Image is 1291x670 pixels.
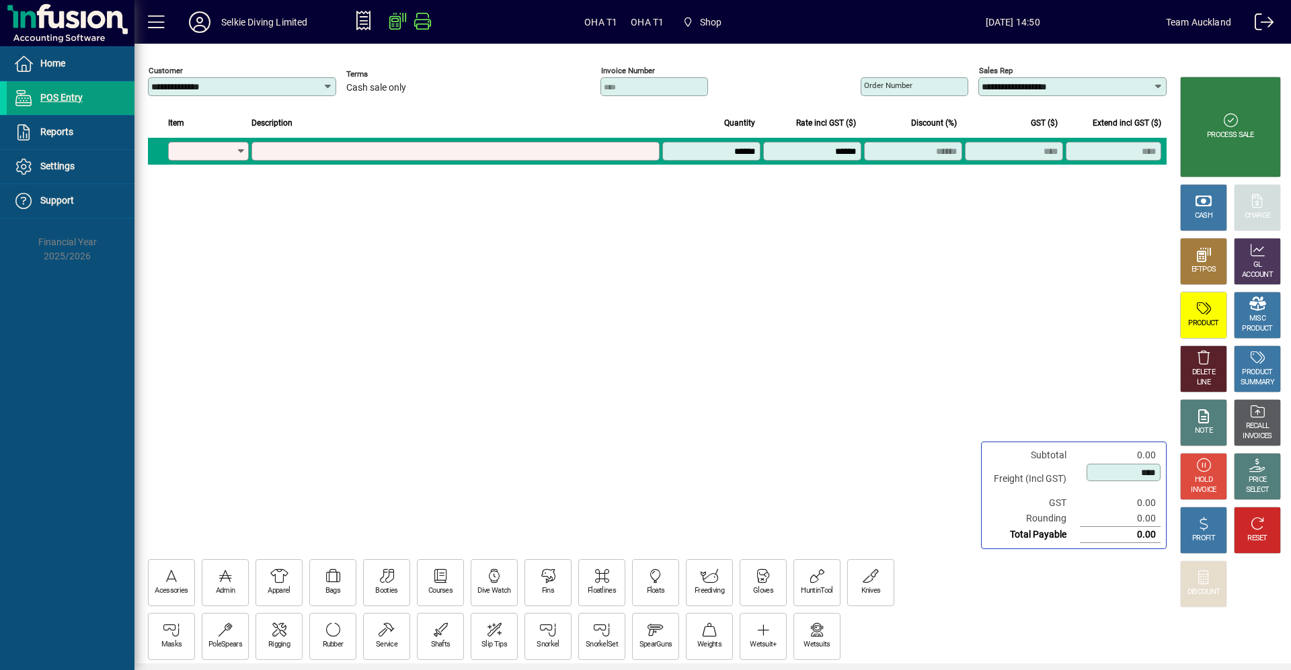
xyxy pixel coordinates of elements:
div: Booties [375,586,397,596]
mat-label: Order number [864,81,912,90]
div: CHARGE [1245,211,1271,221]
div: INVOICES [1243,431,1272,442]
td: Rounding [987,511,1080,527]
div: MISC [1249,314,1265,324]
div: Wetsuits [804,640,830,650]
div: Gloves [753,586,773,596]
div: PROFIT [1192,534,1215,544]
mat-label: Invoice number [601,66,655,75]
span: Description [251,116,292,130]
div: Floatlines [588,586,616,596]
span: POS Entry [40,92,83,103]
button: Profile [178,10,221,34]
mat-label: Customer [149,66,183,75]
span: Shop [700,11,722,33]
div: Rubber [323,640,344,650]
div: Rigging [268,640,290,650]
div: PoleSpears [208,640,242,650]
div: Shafts [431,640,451,650]
div: EFTPOS [1191,265,1216,275]
mat-label: Sales rep [979,66,1013,75]
span: Discount (%) [911,116,957,130]
td: 0.00 [1080,527,1161,543]
span: OHA T1 [584,11,617,33]
div: Dive Watch [477,586,510,596]
a: Support [7,184,134,218]
div: PRODUCT [1242,324,1272,334]
div: Slip Tips [481,640,507,650]
span: Rate incl GST ($) [796,116,856,130]
div: Team Auckland [1166,11,1231,33]
div: ACCOUNT [1242,270,1273,280]
div: DELETE [1192,368,1215,378]
td: GST [987,495,1080,511]
div: Freediving [695,586,724,596]
div: SnorkelSet [586,640,618,650]
div: HuntinTool [801,586,832,596]
td: 0.00 [1080,448,1161,463]
div: CASH [1195,211,1212,221]
div: Admin [216,586,235,596]
span: GST ($) [1031,116,1058,130]
span: [DATE] 14:50 [860,11,1166,33]
div: Weights [697,640,721,650]
div: RESET [1247,534,1267,544]
div: Apparel [268,586,290,596]
a: Logout [1245,3,1274,46]
td: 0.00 [1080,495,1161,511]
span: Reports [40,126,73,137]
div: Knives [861,586,881,596]
a: Reports [7,116,134,149]
td: Freight (Incl GST) [987,463,1080,495]
span: Support [40,195,74,206]
a: Settings [7,150,134,183]
div: INVOICE [1191,485,1216,495]
a: Home [7,47,134,81]
td: Total Payable [987,527,1080,543]
span: Item [168,116,184,130]
span: Terms [346,70,427,79]
div: Acessories [155,586,188,596]
div: RECALL [1246,421,1269,431]
div: Bags [325,586,340,596]
span: Extend incl GST ($) [1093,116,1161,130]
div: Fins [542,586,554,596]
div: Snorkel [537,640,559,650]
span: Quantity [724,116,755,130]
div: PROCESS SALE [1207,130,1254,140]
span: Cash sale only [346,83,406,93]
div: SpearGuns [639,640,672,650]
div: Service [376,640,397,650]
div: Floats [647,586,665,596]
span: Shop [677,10,727,34]
div: Courses [428,586,453,596]
div: SELECT [1246,485,1269,495]
div: GL [1253,260,1262,270]
div: HOLD [1195,475,1212,485]
div: PRODUCT [1242,368,1272,378]
div: SUMMARY [1241,378,1274,388]
td: Subtotal [987,448,1080,463]
div: Wetsuit+ [750,640,776,650]
div: DISCOUNT [1187,587,1220,597]
div: PRICE [1249,475,1267,485]
span: Settings [40,161,75,171]
span: Home [40,58,65,69]
div: PRODUCT [1188,319,1218,329]
span: OHA T1 [631,11,664,33]
td: 0.00 [1080,511,1161,527]
div: Masks [161,640,182,650]
div: NOTE [1195,426,1212,436]
div: LINE [1197,378,1210,388]
div: Selkie Diving Limited [221,11,308,33]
